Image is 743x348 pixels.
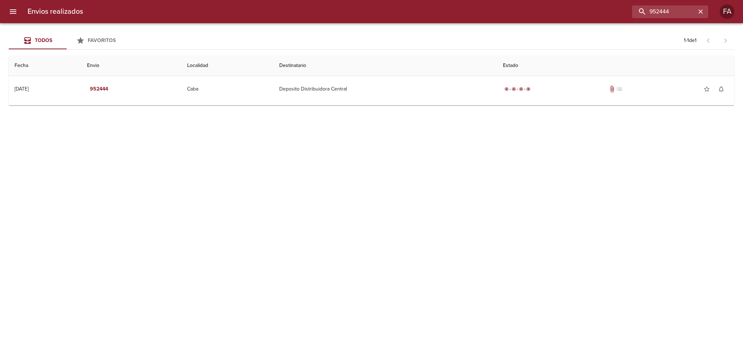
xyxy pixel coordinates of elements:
th: Destinatario [273,55,497,76]
span: radio_button_checked [504,87,509,91]
th: Localidad [181,55,273,76]
span: radio_button_checked [519,87,523,91]
p: 1 - 1 de 1 [684,37,697,44]
button: 952444 [87,83,111,96]
span: Favoritos [88,37,116,43]
span: radio_button_checked [526,87,531,91]
input: buscar [632,5,696,18]
td: Deposito Distribuidora Central [273,76,497,102]
span: star_border [703,85,710,93]
button: Agregar a favoritos [699,82,714,96]
th: Envio [81,55,181,76]
span: radio_button_checked [512,87,516,91]
span: Todos [35,37,52,43]
button: Activar notificaciones [714,82,728,96]
div: [DATE] [15,86,29,92]
table: Tabla de envíos del cliente [9,55,734,105]
span: Tiene documentos adjuntos [608,85,616,93]
div: FA [720,4,734,19]
button: menu [4,3,22,20]
span: Pagina anterior [699,37,717,44]
td: Caba [181,76,273,102]
em: 952444 [90,85,108,94]
th: Estado [497,55,734,76]
h6: Envios realizados [28,6,83,17]
span: No tiene pedido asociado [616,85,623,93]
span: notifications_none [718,85,725,93]
div: Entregado [503,85,532,93]
span: Pagina siguiente [717,32,734,49]
div: Tabs Envios [9,32,125,49]
th: Fecha [9,55,81,76]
